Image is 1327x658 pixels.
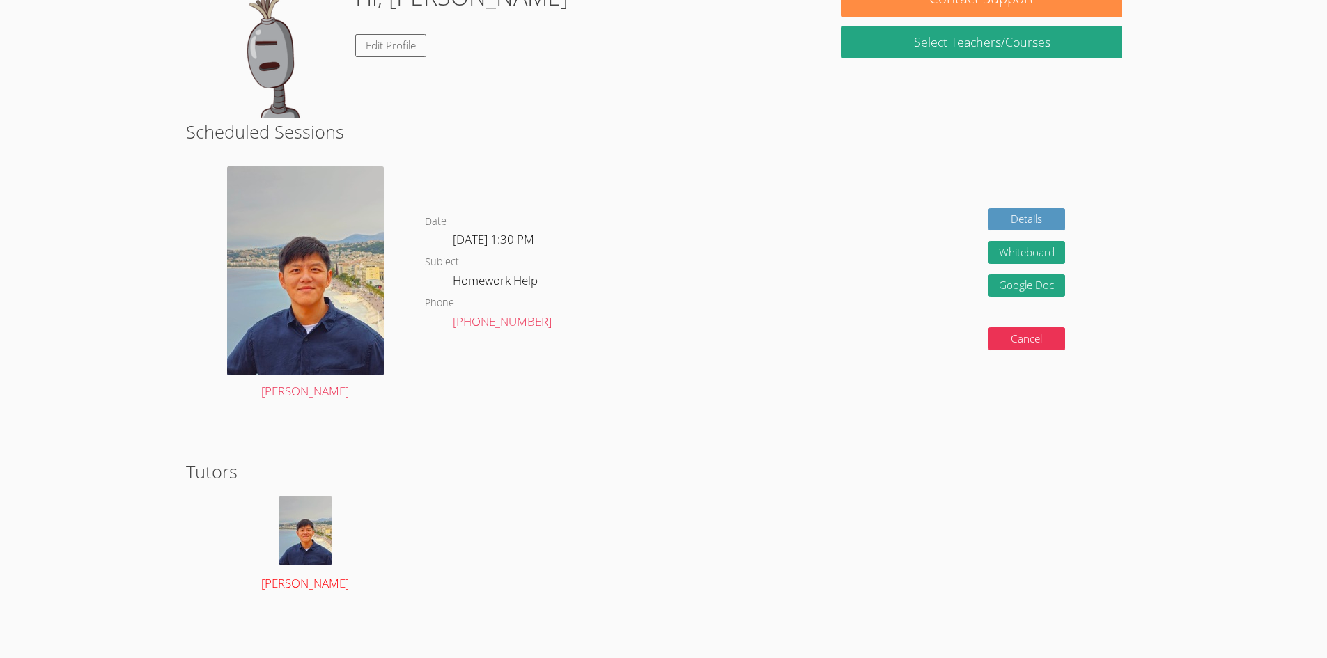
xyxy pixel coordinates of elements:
[261,575,349,591] span: [PERSON_NAME]
[227,166,384,375] img: avatar.png
[205,496,405,594] a: [PERSON_NAME]
[453,313,552,329] a: [PHONE_NUMBER]
[186,118,1142,145] h2: Scheduled Sessions
[425,253,459,271] dt: Subject
[988,241,1065,264] button: Whiteboard
[425,295,454,312] dt: Phone
[453,231,534,247] span: [DATE] 1:30 PM
[988,274,1065,297] a: Google Doc
[355,34,426,57] a: Edit Profile
[841,26,1122,58] a: Select Teachers/Courses
[186,458,1142,485] h2: Tutors
[453,271,541,295] dd: Homework Help
[988,208,1065,231] a: Details
[227,166,384,402] a: [PERSON_NAME]
[988,327,1065,350] button: Cancel
[425,213,447,230] dt: Date
[279,496,332,565] img: avatar.png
